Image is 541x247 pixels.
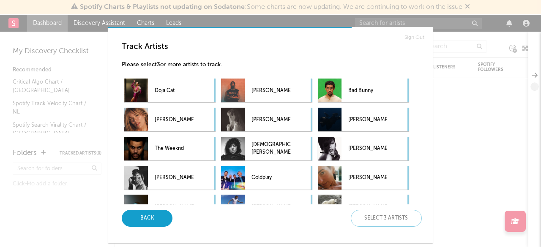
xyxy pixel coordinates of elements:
p: [PERSON_NAME] [348,168,387,187]
div: [PERSON_NAME] [221,108,312,131]
div: Doja Cat [124,79,216,102]
h3: Track Artists [122,42,426,52]
p: [PERSON_NAME] [251,81,290,100]
p: [PERSON_NAME] [251,197,290,216]
p: [PERSON_NAME] [251,110,290,129]
div: [PERSON_NAME] [124,108,216,131]
a: Sign Out [404,33,424,43]
div: [PERSON_NAME] [318,137,409,160]
p: [PERSON_NAME] [155,168,194,187]
p: [PERSON_NAME] [155,110,194,129]
div: Bad Bunny [318,79,409,102]
p: The Weeknd [155,139,194,158]
div: [PERSON_NAME] [221,195,312,218]
p: [DEMOGRAPHIC_DATA][PERSON_NAME] [251,139,290,158]
div: Coldplay [221,166,312,190]
p: Doja Cat [155,81,194,100]
p: Please select 3 or more artists to track. [122,60,426,70]
p: [PERSON_NAME] [348,197,387,216]
div: [PERSON_NAME] [318,166,409,190]
div: [DEMOGRAPHIC_DATA][PERSON_NAME] [221,137,312,160]
p: [PERSON_NAME] [348,110,387,129]
div: [PERSON_NAME] [124,195,216,218]
p: Coldplay [251,168,290,187]
div: [PERSON_NAME] [124,166,216,190]
div: [PERSON_NAME] [221,79,312,102]
p: [PERSON_NAME] [155,197,194,216]
div: The Weeknd [124,137,216,160]
div: Back [122,210,172,227]
p: Bad Bunny [348,81,387,100]
div: [PERSON_NAME] [318,108,409,131]
div: [PERSON_NAME] [318,195,409,218]
p: [PERSON_NAME] [348,139,387,158]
